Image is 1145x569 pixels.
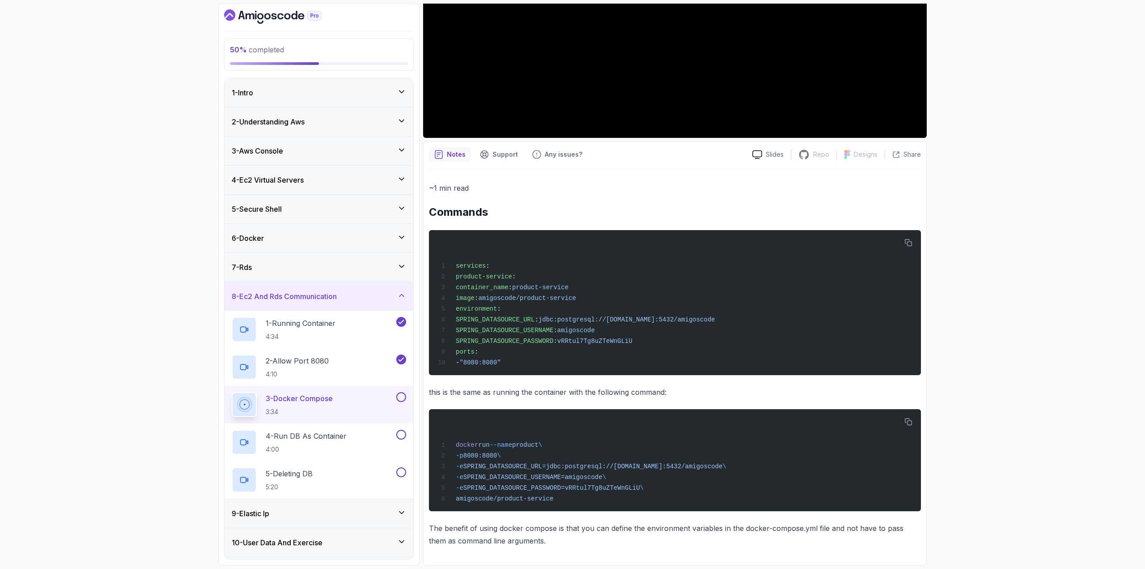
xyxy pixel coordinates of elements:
[266,431,347,441] p: 4 - Run DB As Container
[512,273,516,280] span: :
[429,522,921,547] p: The benefit of using docker compose is that you can define the environment variables in the docke...
[232,204,282,214] h3: 5 - Secure Shell
[456,484,463,492] span: -e
[602,474,606,481] span: \
[766,150,784,159] p: Slides
[557,327,595,334] span: amigoscode
[492,150,518,159] p: Support
[463,452,497,459] span: 8080:8080
[232,508,269,519] h3: 9 - Elastic Ip
[266,332,335,341] p: 4:34
[232,87,253,98] h3: 1 - Intro
[512,284,568,291] span: product-service
[266,355,329,366] p: 2 - Allow Port 8080
[456,327,553,334] span: SPRING_DATASOURCE_USERNAME
[903,150,921,159] p: Share
[885,150,921,159] button: Share
[232,392,406,417] button: 3-Docker Compose3:34
[854,150,878,159] p: Designs
[456,348,475,355] span: ports
[266,370,329,379] p: 4:10
[266,483,313,492] p: 5:20
[232,355,406,380] button: 2-Allow Port 80804:10
[225,78,413,107] button: 1-Intro
[723,463,726,470] span: \
[456,495,553,502] span: amigoscode/product-service
[545,150,582,159] p: Any issues?
[232,291,337,302] h3: 8 - Ec2 And Rds Communication
[225,107,413,136] button: 2-Understanding Aws
[456,262,486,270] span: services
[456,305,497,312] span: environment
[232,116,305,127] h3: 2 - Understanding Aws
[456,474,463,481] span: -e
[232,430,406,455] button: 4-Run DB As Container4:00
[266,318,335,329] p: 1 - Running Container
[225,253,413,282] button: 7-Rds
[456,273,512,280] span: product-service
[463,474,602,481] span: SPRING_DATASOURCE_USERNAME=amigoscode
[232,233,264,244] h3: 6 - Docker
[232,175,304,185] h3: 4 - Ec2 Virtual Servers
[475,147,523,162] button: Support button
[478,441,489,449] span: run
[456,284,509,291] span: container_name
[429,182,921,194] p: ~1 min read
[527,147,588,162] button: Feedback button
[456,463,463,470] span: -e
[497,452,500,459] span: \
[225,224,413,252] button: 6-Docker
[232,467,406,492] button: 5-Deleting DB5:20
[463,463,723,470] span: SPRING_DATASOURCE_URL=jdbc:postgresql://[DOMAIN_NAME]:5432/amigoscode
[456,452,463,459] span: -p
[266,468,313,479] p: 5 - Deleting DB
[497,305,500,312] span: :
[429,386,921,398] p: this is the same as running the container with the following command:
[490,441,512,449] span: --name
[456,295,475,302] span: image
[429,147,471,162] button: notes button
[745,150,791,159] a: Slides
[225,137,413,165] button: 3-Aws Console
[266,407,333,416] p: 3:34
[232,145,283,156] h3: 3 - Aws Console
[225,195,413,223] button: 5-Secure Shell
[232,317,406,342] button: 1-Running Container4:34
[266,393,333,404] p: 3 - Docker Compose
[447,150,466,159] p: Notes
[813,150,829,159] p: Repo
[459,359,500,366] span: "8080:8080"
[232,537,322,548] h3: 10 - User Data And Exercise
[266,445,347,454] p: 4:00
[557,338,632,345] span: vRRtul7Tg8uZTeWnGLiU
[640,484,644,492] span: \
[509,284,512,291] span: :
[512,441,539,449] span: product
[225,166,413,194] button: 4-Ec2 Virtual Servers
[456,441,478,449] span: docker
[475,295,478,302] span: :
[475,348,478,355] span: :
[553,338,557,345] span: :
[429,205,921,219] h2: Commands
[225,499,413,528] button: 9-Elastic Ip
[478,295,576,302] span: amigoscode/product-service
[224,9,342,24] a: Dashboard
[230,45,284,54] span: completed
[486,262,489,270] span: :
[534,316,538,323] span: :
[456,338,553,345] span: SPRING_DATASOURCE_PASSWORD
[225,282,413,311] button: 8-Ec2 And Rds Communication
[539,316,715,323] span: jdbc:postgresql://[DOMAIN_NAME]:5432/amigoscode
[456,316,534,323] span: SPRING_DATASOURCE_URL
[230,45,247,54] span: 50 %
[456,359,459,366] span: -
[232,262,252,273] h3: 7 - Rds
[553,327,557,334] span: :
[225,528,413,557] button: 10-User Data And Exercise
[463,484,640,492] span: SPRING_DATASOURCE_PASSWORD=vRRtul7Tg8uZTeWnGLiU
[539,441,542,449] span: \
